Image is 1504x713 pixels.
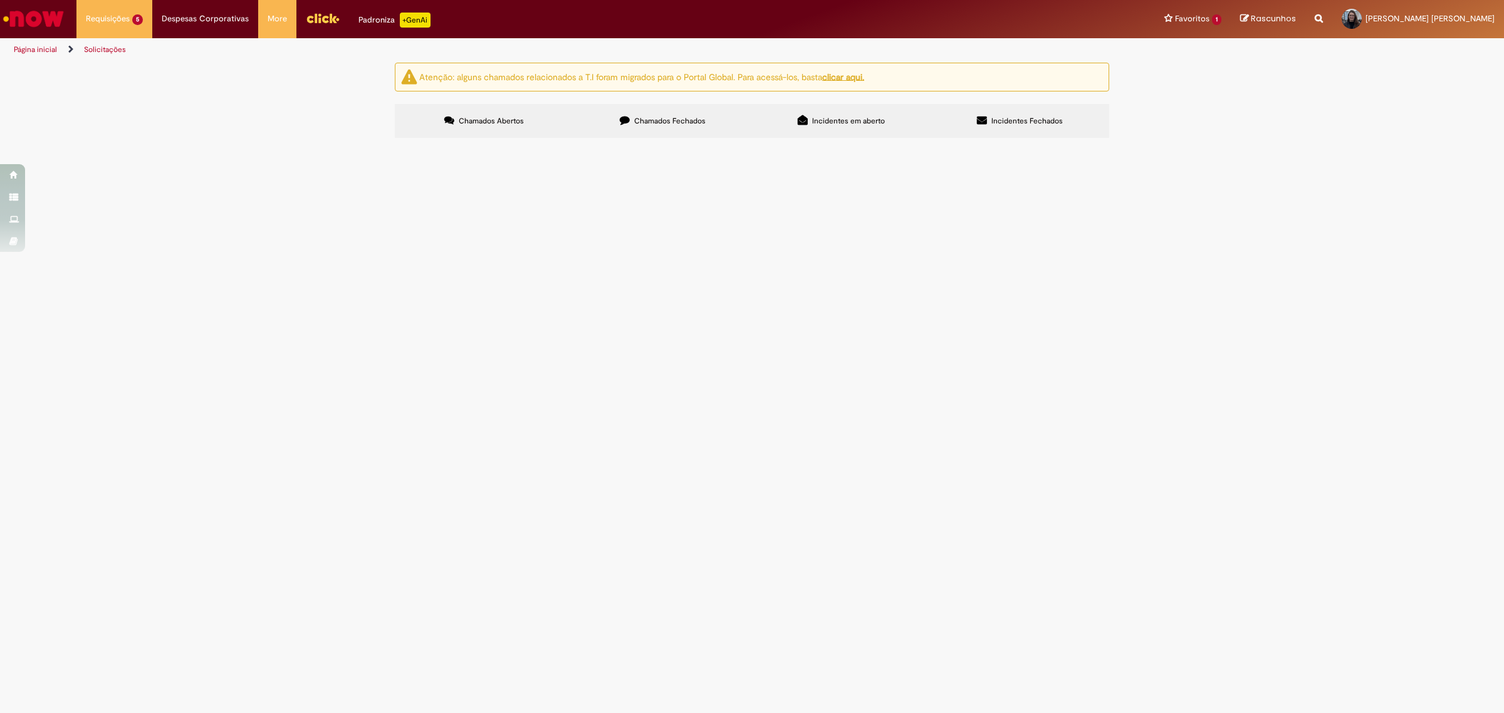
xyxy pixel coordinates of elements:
a: Rascunhos [1240,13,1296,25]
a: clicar aqui. [822,71,864,82]
img: ServiceNow [1,6,66,31]
ng-bind-html: Atenção: alguns chamados relacionados a T.I foram migrados para o Portal Global. Para acessá-los,... [419,71,864,82]
div: Padroniza [358,13,431,28]
span: Incidentes em aberto [812,116,885,126]
span: Requisições [86,13,130,25]
span: Despesas Corporativas [162,13,249,25]
span: Incidentes Fechados [991,116,1063,126]
p: +GenAi [400,13,431,28]
span: Chamados Fechados [634,116,706,126]
span: 5 [132,14,143,25]
span: Favoritos [1175,13,1209,25]
span: Chamados Abertos [459,116,524,126]
a: Solicitações [84,44,126,55]
ul: Trilhas de página [9,38,993,61]
span: 1 [1212,14,1221,25]
span: [PERSON_NAME] [PERSON_NAME] [1366,13,1495,24]
span: Rascunhos [1251,13,1296,24]
a: Página inicial [14,44,57,55]
span: More [268,13,287,25]
img: click_logo_yellow_360x200.png [306,9,340,28]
